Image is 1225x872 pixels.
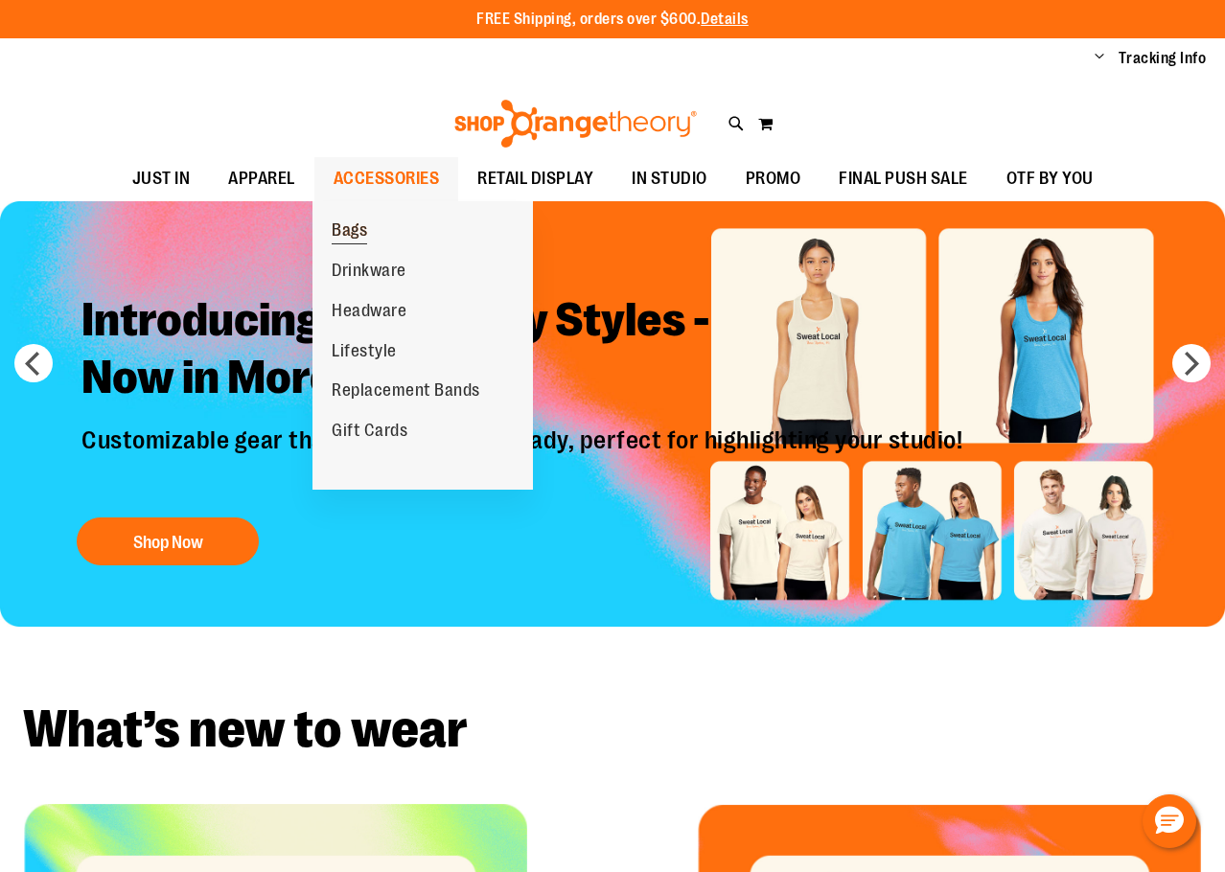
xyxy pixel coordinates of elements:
p: FREE Shipping, orders over $600. [476,9,749,31]
a: PROMO [727,157,821,201]
img: Shop Orangetheory [451,100,700,148]
a: Drinkware [312,251,426,291]
a: Gift Cards [312,411,427,451]
a: ACCESSORIES [314,157,459,201]
span: ACCESSORIES [334,157,440,200]
a: Details [701,11,749,28]
span: FINAL PUSH SALE [839,157,968,200]
a: Replacement Bands [312,371,499,411]
span: Lifestyle [332,341,397,365]
button: Account menu [1095,49,1104,68]
span: APPAREL [228,157,295,200]
h2: Introducing 5 New City Styles - Now in More Colors! [67,277,982,425]
button: Hello, have a question? Let’s chat. [1143,794,1196,848]
span: Drinkware [332,261,406,285]
button: Shop Now [77,517,259,565]
span: Replacement Bands [332,380,480,404]
p: Customizable gear that’s retail fixture–ready, perfect for highlighting your studio! [67,425,982,498]
button: next [1172,344,1211,382]
span: Gift Cards [332,421,407,445]
span: PROMO [746,157,801,200]
span: IN STUDIO [632,157,707,200]
span: RETAIL DISPLAY [477,157,593,200]
a: OTF BY YOU [987,157,1113,201]
span: JUST IN [132,157,191,200]
a: Introducing 5 New City Styles -Now in More Colors! Customizable gear that’s retail fixture–ready,... [67,277,982,575]
a: RETAIL DISPLAY [458,157,612,201]
a: FINAL PUSH SALE [820,157,987,201]
span: Bags [332,220,367,244]
a: Lifestyle [312,332,416,372]
span: Headware [332,301,406,325]
button: prev [14,344,53,382]
a: JUST IN [113,157,210,201]
a: APPAREL [209,157,314,201]
a: Headware [312,291,426,332]
a: Bags [312,211,386,251]
ul: ACCESSORIES [312,201,533,489]
a: Tracking Info [1119,48,1207,69]
a: IN STUDIO [612,157,727,201]
span: OTF BY YOU [1006,157,1094,200]
h2: What’s new to wear [23,703,1202,756]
